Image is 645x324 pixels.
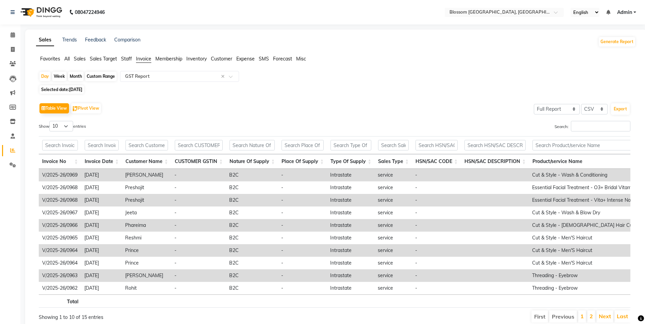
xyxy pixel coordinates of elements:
td: Prince [122,257,171,269]
td: service [374,194,412,206]
td: B2C [226,232,278,244]
span: Misc [296,56,306,62]
td: V/2025-26/0967 [39,206,81,219]
td: - [171,219,226,232]
input: Search CUSTOMER GSTIN [175,140,223,150]
td: Prince [122,244,171,257]
td: - [171,232,226,244]
td: - [278,232,327,244]
td: Intrastate [327,206,374,219]
td: B2C [226,194,278,206]
input: Search Place Of Supply [282,140,324,150]
th: HSN/SAC DESCRIPTION: activate to sort column ascending [461,154,529,169]
span: Selected date: [39,85,84,94]
td: Rohit [122,282,171,294]
th: Invoice Date: activate to sort column ascending [81,154,122,169]
input: Search Sales Type [378,140,409,150]
td: service [374,169,412,181]
img: logo [17,3,64,22]
span: Sales [74,56,86,62]
td: [DATE] [81,257,122,269]
div: Day [39,72,51,81]
td: - [278,219,327,232]
td: - [278,257,327,269]
td: service [374,282,412,294]
span: [DATE] [69,87,82,92]
th: Type Of Supply: activate to sort column ascending [327,154,375,169]
td: B2C [226,244,278,257]
td: - [171,169,226,181]
td: - [412,257,461,269]
td: - [412,169,461,181]
td: [DATE] [81,181,122,194]
td: - [278,269,327,282]
td: - [278,194,327,206]
td: [PERSON_NAME] [122,269,171,282]
input: Search HSN/SAC CODE [415,140,458,150]
td: Intrastate [327,282,374,294]
td: [DATE] [81,219,122,232]
td: Intrastate [327,169,374,181]
label: Show entries [39,121,86,131]
a: Next [599,313,611,320]
a: Sales [36,34,54,46]
td: - [412,181,461,194]
a: 1 [580,313,584,320]
span: Invoice [136,56,151,62]
input: Search Type Of Supply [330,140,371,150]
div: Month [68,72,84,81]
td: [DATE] [81,244,122,257]
td: service [374,181,412,194]
button: Table View [39,103,69,113]
td: - [412,269,461,282]
td: - [412,194,461,206]
td: [DATE] [81,282,122,294]
td: B2C [226,219,278,232]
td: - [412,282,461,294]
td: V/2025-26/0962 [39,282,81,294]
th: Invoice No: activate to sort column ascending [39,154,81,169]
td: V/2025-26/0964 [39,257,81,269]
button: Generate Report [599,37,635,47]
td: Preshojit [122,181,171,194]
td: Jeeta [122,206,171,219]
input: Search: [571,121,630,131]
td: [DATE] [81,232,122,244]
td: Intrastate [327,181,374,194]
input: Search Nature Of Supply [230,140,275,150]
td: Intrastate [327,194,374,206]
td: - [171,282,226,294]
a: Feedback [85,37,106,43]
span: Favorites [40,56,60,62]
td: Intrastate [327,232,374,244]
th: Customer Name: activate to sort column ascending [122,154,171,169]
td: - [412,232,461,244]
td: service [374,257,412,269]
a: Trends [62,37,77,43]
td: V/2025-26/0969 [39,169,81,181]
img: pivot.png [73,106,78,111]
th: Place Of Supply: activate to sort column ascending [278,154,327,169]
td: [DATE] [81,206,122,219]
td: - [278,244,327,257]
td: Reshmi [122,232,171,244]
td: service [374,269,412,282]
span: SMS [259,56,269,62]
td: Intrastate [327,244,374,257]
a: Last [617,313,628,320]
th: CUSTOMER GSTIN: activate to sort column ascending [171,154,226,169]
td: V/2025-26/0968 [39,194,81,206]
td: V/2025-26/0963 [39,269,81,282]
td: B2C [226,269,278,282]
td: [DATE] [81,169,122,181]
td: - [278,282,327,294]
th: HSN/SAC CODE: activate to sort column ascending [412,154,461,169]
button: Pivot View [71,103,101,113]
td: service [374,206,412,219]
span: Membership [155,56,182,62]
span: Staff [121,56,132,62]
td: B2C [226,181,278,194]
td: - [171,194,226,206]
button: Export [611,103,630,115]
td: - [171,244,226,257]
